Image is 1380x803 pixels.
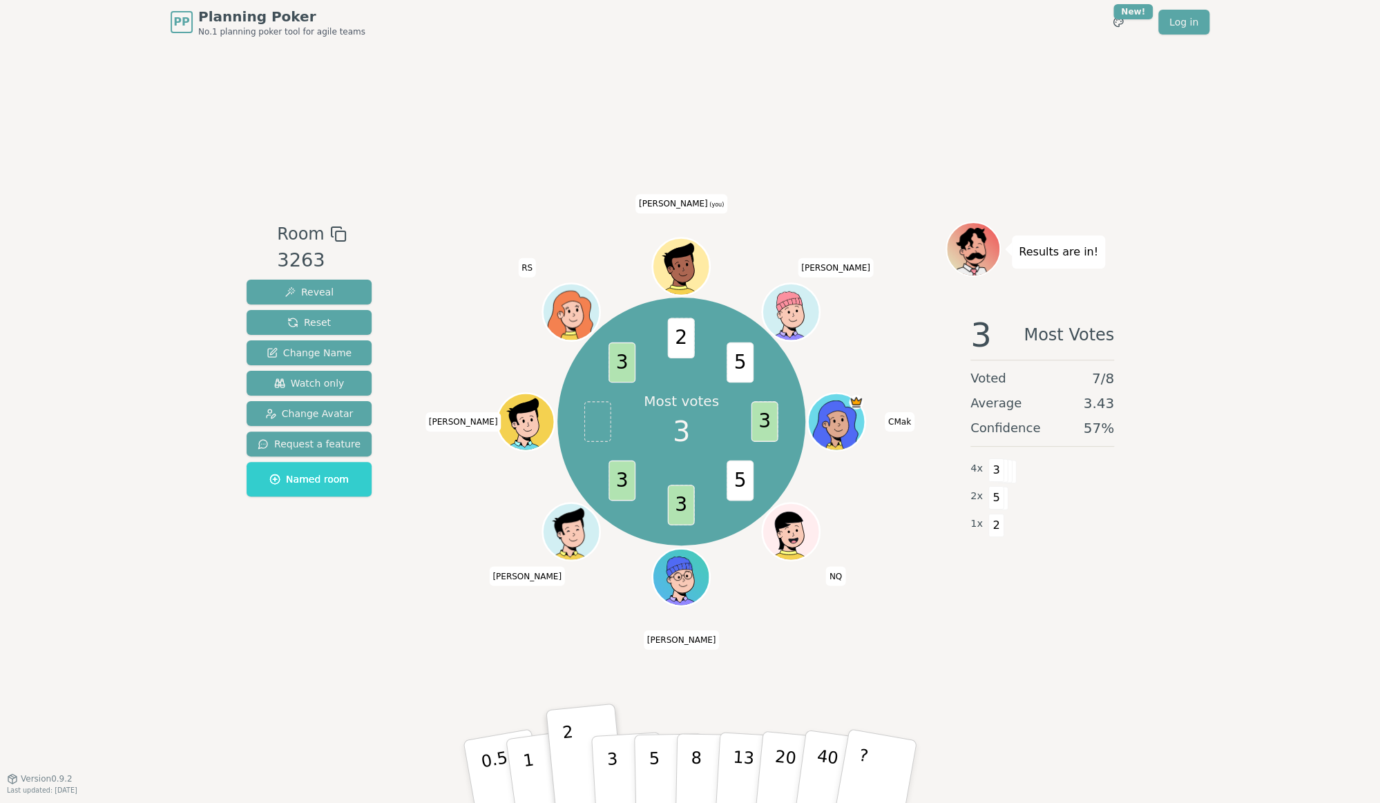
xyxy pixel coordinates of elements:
span: Click to change your name [644,630,720,650]
span: 3 [668,485,695,526]
span: Last updated: [DATE] [7,786,77,794]
span: 2 [668,318,695,358]
div: 3263 [277,246,346,275]
button: Request a feature [247,432,372,456]
span: 5 [727,342,754,383]
span: 2 x [970,489,983,504]
div: New! [1113,4,1153,19]
span: Named room [269,472,349,486]
span: 5 [727,461,754,501]
span: Reveal [285,285,334,299]
span: 4 x [970,461,983,476]
span: Most Votes [1024,318,1114,351]
a: PPPlanning PokerNo.1 planning poker tool for agile teams [171,7,365,37]
span: Average [970,394,1022,413]
span: Confidence [970,418,1040,438]
span: 3 [608,461,635,501]
span: 1 x [970,516,983,532]
span: 7 / 8 [1092,369,1114,388]
span: Click to change your name [885,412,914,432]
span: Watch only [274,376,345,390]
span: No.1 planning poker tool for agile teams [198,26,365,37]
button: Named room [247,462,372,496]
span: (you) [708,202,725,208]
button: Change Avatar [247,401,372,426]
span: 3 [608,342,635,383]
button: Watch only [247,371,372,396]
button: Reveal [247,280,372,304]
button: Change Name [247,340,372,365]
span: Click to change your name [826,566,845,586]
span: 5 [988,486,1004,510]
span: 2 [988,514,1004,537]
span: 3.43 [1083,394,1114,413]
p: 2 [562,722,579,797]
span: Click to change your name [635,194,727,213]
span: Change Name [267,346,352,360]
span: Click to change your name [489,566,565,586]
span: Version 0.9.2 [21,773,73,784]
span: Request a feature [258,437,361,451]
span: 3 [673,411,690,452]
span: 3 [988,458,1004,482]
button: Version0.9.2 [7,773,73,784]
span: Planning Poker [198,7,365,26]
span: Change Avatar [265,407,354,420]
p: Most votes [644,391,719,411]
span: Click to change your name [425,412,501,432]
button: New! [1106,10,1131,35]
span: CMak is the host [850,395,864,409]
span: 3 [970,318,992,351]
span: Room [277,222,324,246]
span: 3 [751,402,778,443]
button: Reset [247,310,372,335]
button: Click to change your avatar [654,240,708,293]
span: Voted [970,369,1006,388]
span: Click to change your name [798,258,874,278]
p: Results are in! [1019,242,1098,262]
span: 57 % [1084,418,1114,438]
span: PP [173,14,189,30]
span: Reset [287,316,331,329]
span: Click to change your name [518,258,536,278]
a: Log in [1158,10,1209,35]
